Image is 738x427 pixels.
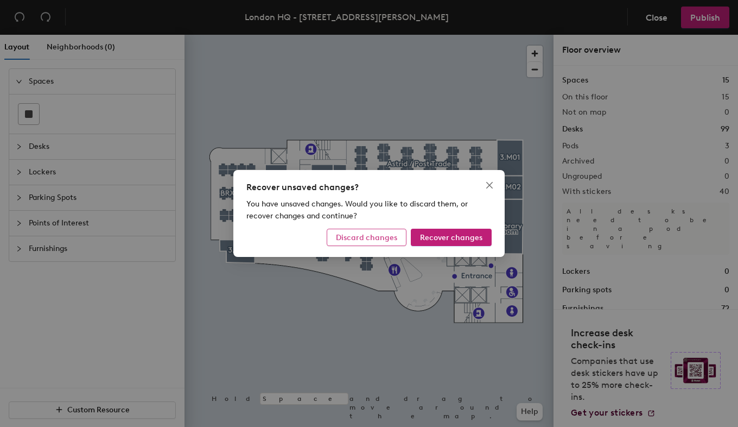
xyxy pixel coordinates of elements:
span: Close [481,181,498,190]
button: Recover changes [411,229,492,246]
span: Discard changes [336,233,397,242]
div: Recover unsaved changes? [246,181,492,194]
button: Close [481,177,498,194]
span: close [485,181,494,190]
span: Recover changes [420,233,482,242]
button: Discard changes [327,229,406,246]
span: You have unsaved changes. Would you like to discard them, or recover changes and continue? [246,199,468,221]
